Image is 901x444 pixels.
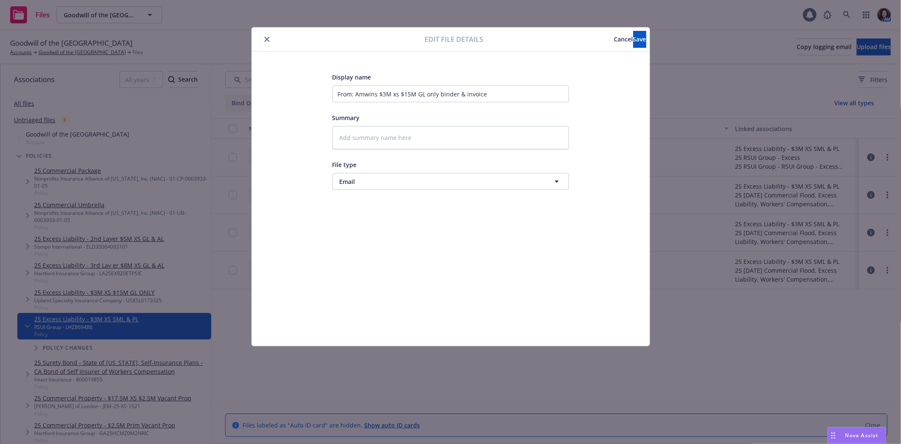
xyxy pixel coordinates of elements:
span: Summary [332,114,360,122]
span: File type [332,161,357,169]
span: Nova Assist [845,432,879,439]
input: Add display name here [332,85,569,102]
button: close [262,34,272,44]
button: Save [633,31,646,48]
button: Cancel [614,31,633,48]
span: Email [340,177,531,186]
div: Drag to move [828,428,838,444]
span: Save [633,35,646,43]
span: Edit file details [425,34,483,44]
button: Email [332,173,569,190]
span: Cancel [614,35,633,43]
span: Display name [332,73,371,81]
button: Nova Assist [828,427,886,444]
